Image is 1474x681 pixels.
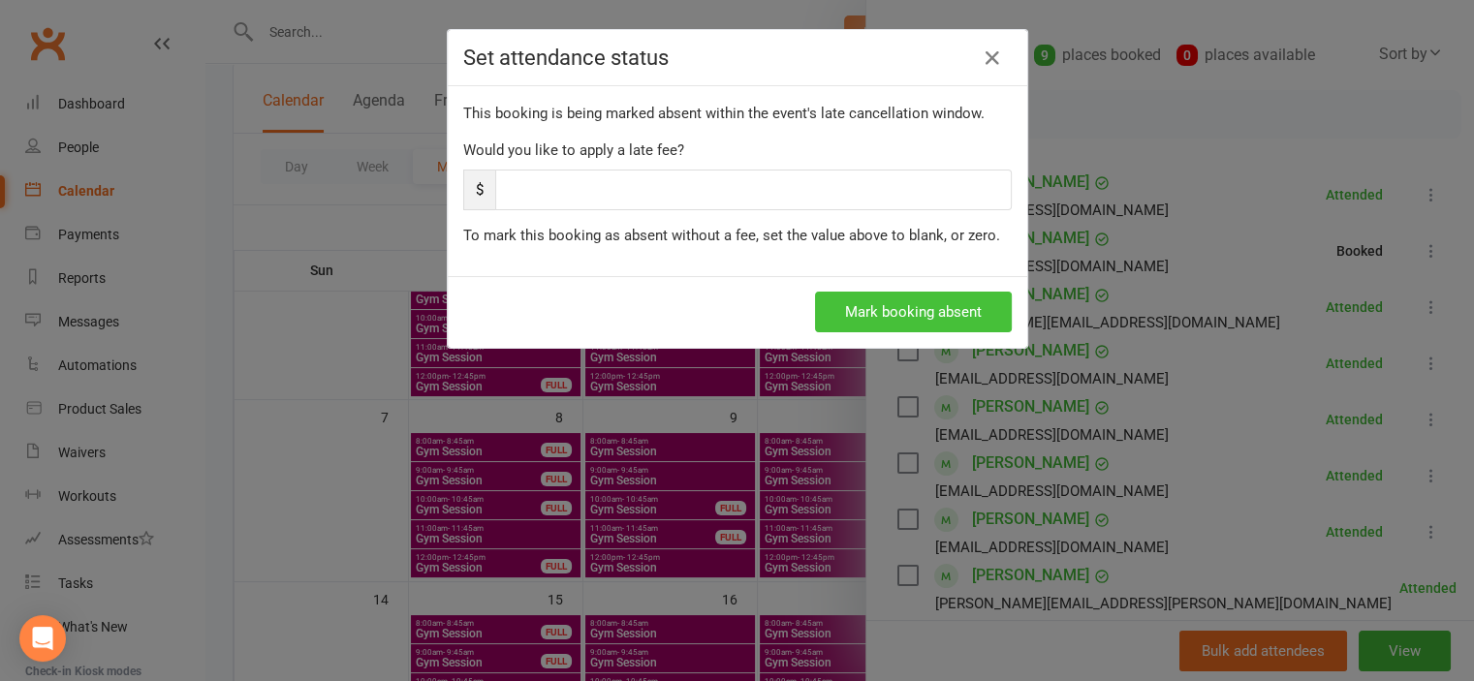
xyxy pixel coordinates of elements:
[19,615,66,662] div: Open Intercom Messenger
[463,46,1012,70] h4: Set attendance status
[815,292,1012,332] button: Mark booking absent
[463,224,1012,247] div: To mark this booking as absent without a fee, set the value above to blank, or zero.
[463,170,495,210] span: $
[463,139,1012,162] div: Would you like to apply a late fee?
[977,43,1008,74] a: Close
[463,102,1012,125] div: This booking is being marked absent within the event's late cancellation window.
